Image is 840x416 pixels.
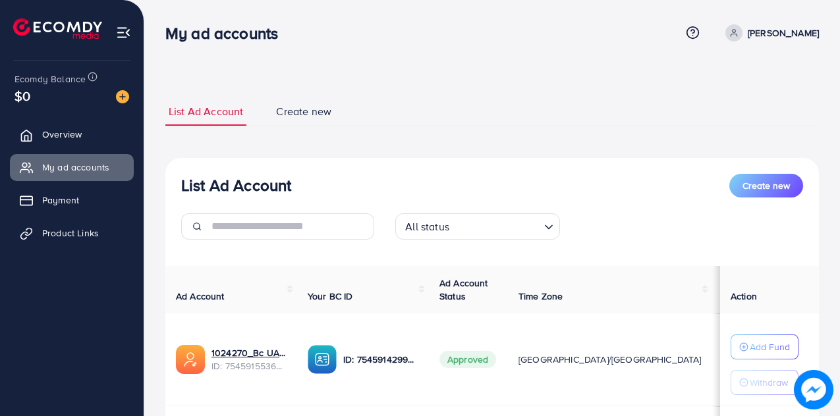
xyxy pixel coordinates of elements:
span: Action [731,290,757,303]
span: $0 [14,86,30,105]
span: List Ad Account [169,104,243,119]
a: 1024270_Bc UAE10kkk_1756920945833 [211,346,287,359]
span: Your BC ID [308,290,353,303]
p: ID: 7545914299548221448 [343,351,418,367]
p: [PERSON_NAME] [748,25,819,41]
img: image [116,90,129,103]
span: ID: 7545915536356278280 [211,359,287,373]
div: <span class='underline'>1024270_Bc UAE10kkk_1756920945833</span></br>7545915536356278280 [211,346,287,373]
span: Ad Account Status [439,276,488,303]
span: Create new [742,179,790,192]
a: Product Links [10,220,134,246]
span: Ecomdy Balance [14,72,86,86]
button: Create new [729,174,803,197]
img: menu [116,25,131,40]
p: Withdraw [750,375,788,390]
img: image [794,370,833,409]
span: All status [403,217,452,236]
img: ic-ads-acc.e4c84228.svg [176,345,205,374]
p: Add Fund [750,339,790,355]
img: ic-ba-acc.ded83a64.svg [308,345,337,374]
span: My ad accounts [42,161,109,174]
h3: My ad accounts [165,24,289,43]
input: Search for option [453,215,539,236]
span: Product Links [42,226,99,240]
a: Overview [10,121,134,147]
button: Add Fund [731,334,798,359]
h3: List Ad Account [181,176,291,195]
a: My ad accounts [10,154,134,180]
a: Payment [10,187,134,213]
img: logo [13,18,102,39]
span: Time Zone [518,290,563,303]
button: Withdraw [731,370,798,395]
span: Create new [276,104,331,119]
a: [PERSON_NAME] [720,24,819,41]
span: Ad Account [176,290,225,303]
span: Approved [439,351,496,368]
span: Overview [42,128,82,141]
span: Payment [42,194,79,207]
div: Search for option [395,213,560,240]
span: [GEOGRAPHIC_DATA]/[GEOGRAPHIC_DATA] [518,353,702,366]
